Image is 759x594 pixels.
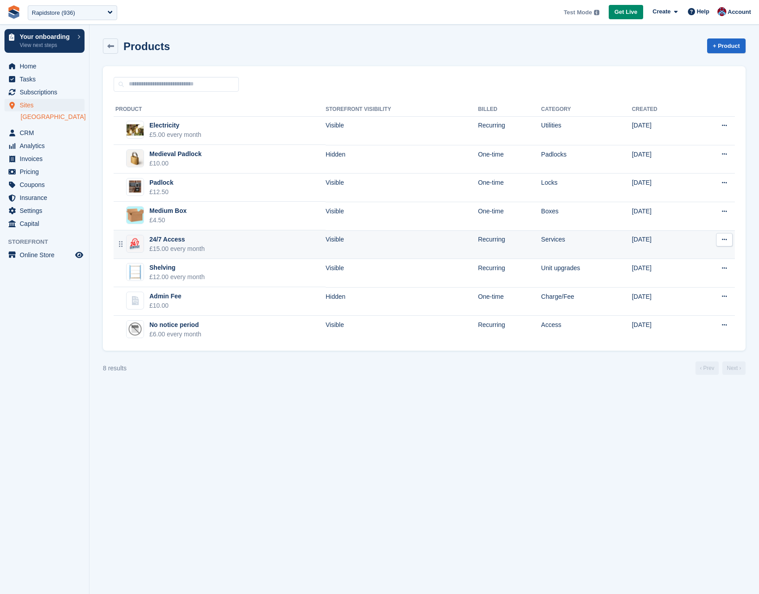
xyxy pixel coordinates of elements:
a: menu [4,60,85,72]
a: + Product [707,38,746,53]
td: Hidden [326,287,478,316]
td: Visible [326,259,478,288]
th: Billed [478,102,541,117]
td: [DATE] [632,116,691,145]
span: Home [20,60,73,72]
span: Pricing [20,165,73,178]
span: Capital [20,217,73,230]
div: No notice period [149,320,201,330]
div: £10.00 [149,159,202,168]
span: Tasks [20,73,73,85]
div: £12.00 every month [149,272,205,282]
td: Recurring [478,316,541,344]
img: blank-charge_fee-icon-6e2c4504fe04cf8c956b360493701ebf00ac80c1fd2dd5abd7772788ec4ae53a.svg [132,296,139,305]
div: Electricity [149,121,201,130]
div: Admin Fee [149,292,182,301]
div: Rapidstore (936) [32,8,75,17]
td: One-time [478,287,541,316]
td: [DATE] [632,174,691,202]
td: One-time [478,145,541,174]
a: Your onboarding View next steps [4,29,85,53]
td: [DATE] [632,145,691,174]
p: Your onboarding [20,34,73,40]
td: [DATE] [632,202,691,230]
a: menu [4,249,85,261]
td: Recurring [478,230,541,259]
td: Charge/Fee [541,287,632,316]
img: box.png [127,178,144,195]
span: Storefront [8,238,89,246]
img: David Hughes [717,7,726,16]
td: Boxes [541,202,632,230]
td: [DATE] [632,230,691,259]
img: med-box.png [127,207,144,224]
th: Storefront visibility [326,102,478,117]
span: Settings [20,204,73,217]
a: Get Live [609,5,643,20]
a: Next [722,361,746,375]
td: Recurring [478,259,541,288]
td: One-time [478,174,541,202]
div: Medium Box [149,206,187,216]
img: pexels-weekendplayer-45072.jpg [127,124,144,136]
a: menu [4,73,85,85]
span: Subscriptions [20,86,73,98]
a: menu [4,153,85,165]
th: Created [632,102,691,117]
th: Product [114,102,326,117]
p: View next steps [20,41,73,49]
a: menu [4,86,85,98]
a: Previous [695,361,719,375]
div: Medieval Padlock [149,149,202,159]
div: Shelving [149,263,205,272]
img: shelving.png [127,264,144,280]
span: Help [697,7,709,16]
img: icon-info-grey-7440780725fd019a000dd9b08b2336e03edf1995a4989e88bcd33f0948082b44.svg [594,10,599,15]
span: CRM [20,127,73,139]
a: menu [4,99,85,111]
td: Hidden [326,145,478,174]
div: £15.00 every month [149,244,205,254]
td: Visible [326,202,478,230]
a: menu [4,140,85,152]
a: menu [4,127,85,139]
td: Visible [326,116,478,145]
a: Preview store [74,250,85,260]
a: menu [4,217,85,230]
td: [DATE] [632,259,691,288]
div: £5.00 every month [149,130,201,140]
td: Unit upgrades [541,259,632,288]
span: Sites [20,99,73,111]
a: menu [4,165,85,178]
div: 24/7 Access [149,235,205,244]
td: Recurring [478,116,541,145]
div: £12.50 [149,187,174,197]
div: £4.50 [149,216,187,225]
a: menu [4,191,85,204]
div: 8 results [103,364,127,373]
a: menu [4,178,85,191]
img: twenty-four-service_1017-30335.jpg [127,235,144,252]
td: [DATE] [632,316,691,344]
div: Padlock [149,178,174,187]
td: Visible [326,316,478,344]
td: Utilities [541,116,632,145]
a: [GEOGRAPHIC_DATA] [21,113,85,121]
td: Visible [326,174,478,202]
img: ai-padlock.png [127,150,144,167]
span: Get Live [615,8,637,17]
img: stora-icon-8386f47178a22dfd0bd8f6a31ec36ba5ce8667c1dd55bd0f319d3a0aa187defe.svg [7,5,21,19]
td: Access [541,316,632,344]
td: [DATE] [632,287,691,316]
span: Insurance [20,191,73,204]
span: Invoices [20,153,73,165]
span: Analytics [20,140,73,152]
span: Create [653,7,670,16]
div: £6.00 every month [149,330,201,339]
span: Online Store [20,249,73,261]
td: Padlocks [541,145,632,174]
th: Category [541,102,632,117]
a: menu [4,204,85,217]
span: Test Mode [564,8,592,17]
div: £10.00 [149,301,182,310]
